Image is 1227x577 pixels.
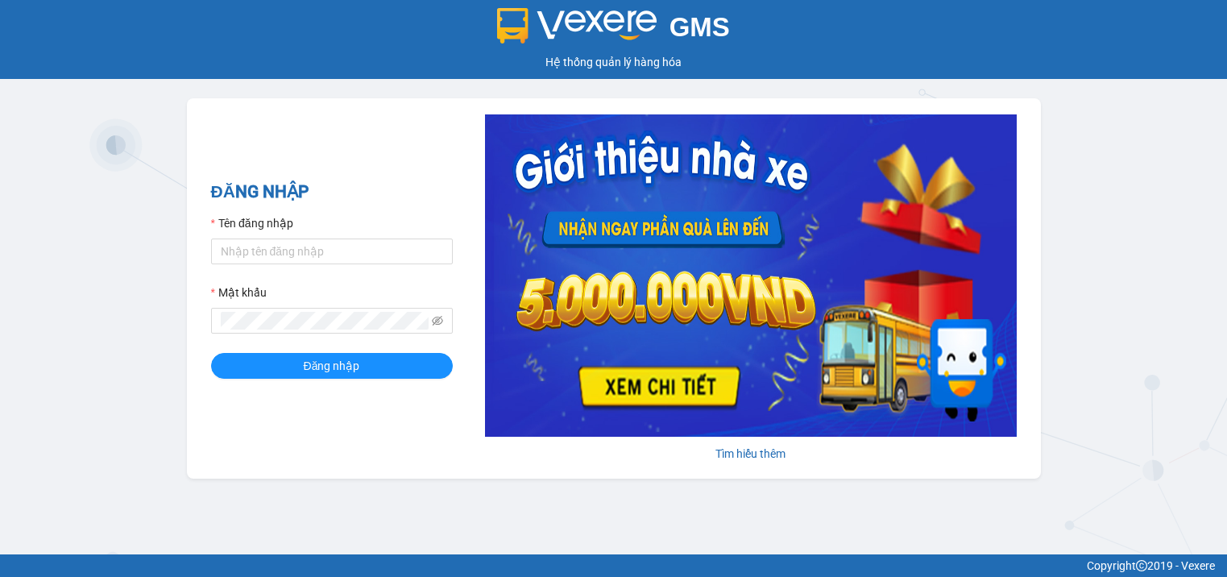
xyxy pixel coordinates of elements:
input: Mật khẩu [221,312,429,330]
span: eye-invisible [432,315,443,326]
div: Hệ thống quản lý hàng hóa [4,53,1223,71]
a: GMS [497,24,730,37]
span: copyright [1136,560,1147,571]
label: Mật khẩu [211,284,267,301]
img: banner-0 [485,114,1017,437]
label: Tên đăng nhập [211,214,293,232]
div: Copyright 2019 - Vexere [12,557,1215,575]
div: Tìm hiểu thêm [485,445,1017,463]
h2: ĐĂNG NHẬP [211,179,453,205]
input: Tên đăng nhập [211,239,453,264]
button: Đăng nhập [211,353,453,379]
span: Đăng nhập [304,357,360,375]
img: logo 2 [497,8,657,44]
span: GMS [669,12,730,42]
